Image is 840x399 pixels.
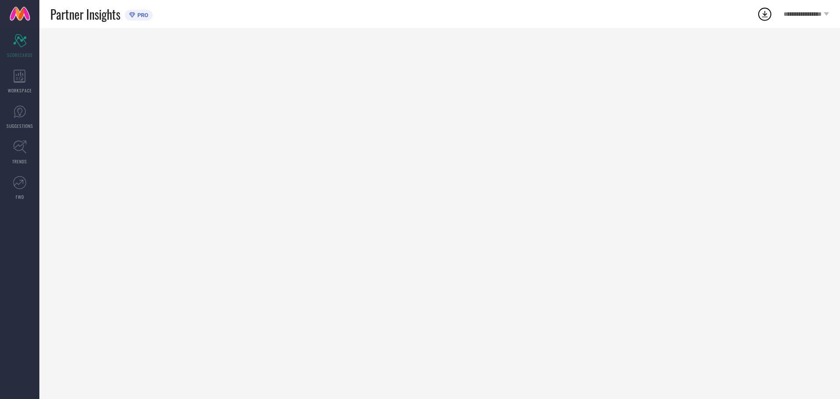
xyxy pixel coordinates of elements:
span: PRO [135,12,148,18]
div: Open download list [757,6,773,22]
span: WORKSPACE [8,87,32,94]
span: FWD [16,194,24,200]
span: Partner Insights [50,5,120,23]
span: SCORECARDS [7,52,33,58]
span: SUGGESTIONS [7,123,33,129]
span: TRENDS [12,158,27,165]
